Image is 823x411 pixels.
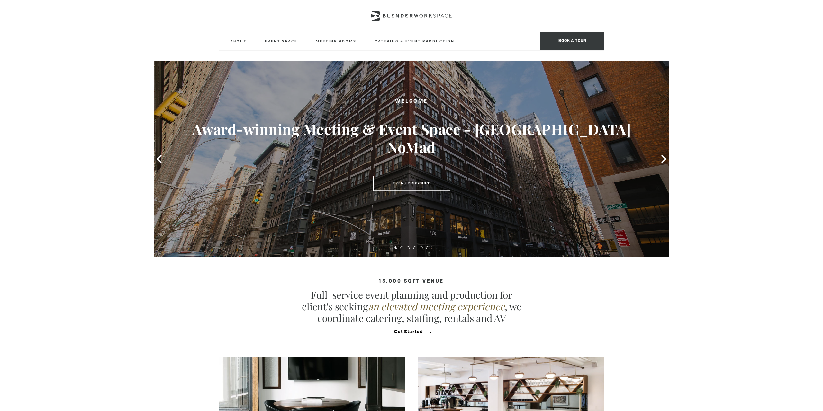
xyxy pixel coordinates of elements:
a: Meeting Rooms [311,32,362,50]
button: Get Started [392,329,431,335]
a: About [225,32,252,50]
h2: Welcome [180,98,643,106]
em: an elevated meeting experience [368,300,505,313]
span: Get Started [394,330,423,334]
a: Catering & Event Production [370,32,460,50]
p: Full-service event planning and production for client's seeking , we coordinate catering, staffin... [299,289,524,324]
a: Event Brochure [373,176,450,191]
h4: 15,000 sqft venue [219,279,604,284]
a: Event Space [260,32,303,50]
h3: Award-winning Meeting & Event Space - [GEOGRAPHIC_DATA] NoMad [180,120,643,156]
span: Book a tour [540,32,604,50]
